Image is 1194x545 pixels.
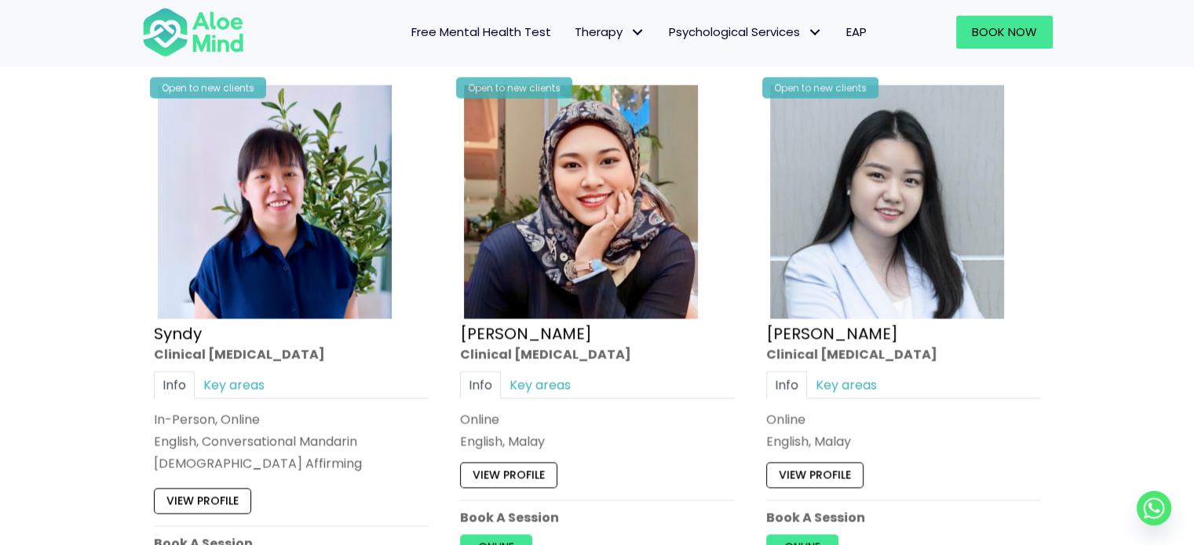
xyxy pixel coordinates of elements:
a: EAP [834,16,878,49]
a: Info [460,371,501,398]
p: Book A Session [460,508,735,526]
a: View profile [766,463,864,488]
a: Info [154,371,195,398]
span: Book Now [972,24,1037,40]
a: Key areas [807,371,885,398]
a: [PERSON_NAME] [766,322,898,344]
span: Psychological Services [669,24,823,40]
span: Therapy: submenu [626,21,649,44]
img: Yasmin Clinical Psychologist [464,85,698,318]
img: Yen Li Clinical Psychologist [770,85,1004,318]
a: Free Mental Health Test [400,16,563,49]
p: English, Conversational Mandarin [154,432,429,450]
img: Syndy [158,85,392,318]
span: Free Mental Health Test [411,24,551,40]
div: [DEMOGRAPHIC_DATA] Affirming [154,455,429,473]
a: Psychological ServicesPsychological Services: submenu [657,16,834,49]
a: Syndy [154,322,202,344]
a: Key areas [195,371,273,398]
a: Key areas [501,371,579,398]
div: Online [460,410,735,428]
div: Open to new clients [762,77,878,98]
span: EAP [846,24,867,40]
div: Clinical [MEDICAL_DATA] [766,345,1041,363]
p: English, Malay [460,432,735,450]
div: Clinical [MEDICAL_DATA] [154,345,429,363]
span: Therapy [575,24,645,40]
div: Open to new clients [150,77,266,98]
div: In-Person, Online [154,410,429,428]
span: Psychological Services: submenu [804,21,827,44]
a: Whatsapp [1137,491,1171,525]
div: Open to new clients [456,77,572,98]
a: Info [766,371,807,398]
p: English, Malay [766,432,1041,450]
a: [PERSON_NAME] [460,322,592,344]
a: View profile [154,489,251,514]
img: Aloe mind Logo [142,6,244,58]
nav: Menu [265,16,878,49]
a: Book Now [956,16,1053,49]
div: Online [766,410,1041,428]
div: Clinical [MEDICAL_DATA] [460,345,735,363]
p: Book A Session [766,508,1041,526]
a: View profile [460,463,557,488]
a: TherapyTherapy: submenu [563,16,657,49]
